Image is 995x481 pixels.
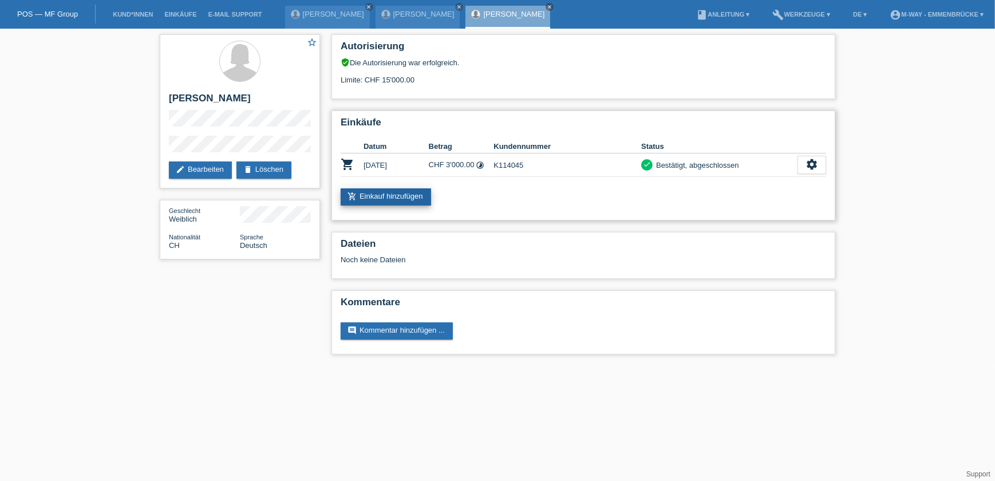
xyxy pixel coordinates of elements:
[341,297,826,314] h2: Kommentare
[365,3,373,11] a: close
[393,10,455,18] a: [PERSON_NAME]
[455,3,463,11] a: close
[690,11,755,18] a: bookAnleitung ▾
[169,161,232,179] a: editBearbeiten
[307,37,317,49] a: star_border
[429,153,494,177] td: CHF 3'000.00
[341,255,690,264] div: Noch keine Dateien
[641,140,797,153] th: Status
[493,153,641,177] td: K114045
[366,4,372,10] i: close
[696,9,708,21] i: book
[546,3,554,11] a: close
[240,234,263,240] span: Sprache
[884,11,989,18] a: account_circlem-way - Emmenbrücke ▾
[240,241,267,250] span: Deutsch
[483,10,544,18] a: [PERSON_NAME]
[847,11,872,18] a: DE ▾
[456,4,462,10] i: close
[341,117,826,134] h2: Einkäufe
[493,140,641,153] th: Kundennummer
[364,153,429,177] td: [DATE]
[348,326,357,335] i: comment
[341,67,826,84] div: Limite: CHF 15'000.00
[476,161,485,169] i: Fixe Raten (12 Raten)
[169,93,311,110] h2: [PERSON_NAME]
[307,37,317,48] i: star_border
[169,207,200,214] span: Geschlecht
[341,322,453,340] a: commentKommentar hinzufügen ...
[348,192,357,201] i: add_shopping_cart
[341,238,826,255] h2: Dateien
[169,206,240,223] div: Weiblich
[169,241,180,250] span: Schweiz
[767,11,836,18] a: buildWerkzeuge ▾
[806,158,818,171] i: settings
[341,58,350,67] i: verified_user
[303,10,364,18] a: [PERSON_NAME]
[341,41,826,58] h2: Autorisierung
[341,58,826,67] div: Die Autorisierung war erfolgreich.
[547,4,552,10] i: close
[243,165,252,174] i: delete
[341,157,354,171] i: POSP00011913
[966,470,990,478] a: Support
[107,11,159,18] a: Kund*innen
[364,140,429,153] th: Datum
[236,161,291,179] a: deleteLöschen
[429,140,494,153] th: Betrag
[176,165,185,174] i: edit
[890,9,901,21] i: account_circle
[643,160,651,168] i: check
[653,159,739,171] div: Bestätigt, abgeschlossen
[169,234,200,240] span: Nationalität
[17,10,78,18] a: POS — MF Group
[159,11,202,18] a: Einkäufe
[341,188,431,206] a: add_shopping_cartEinkauf hinzufügen
[203,11,268,18] a: E-Mail Support
[773,9,784,21] i: build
